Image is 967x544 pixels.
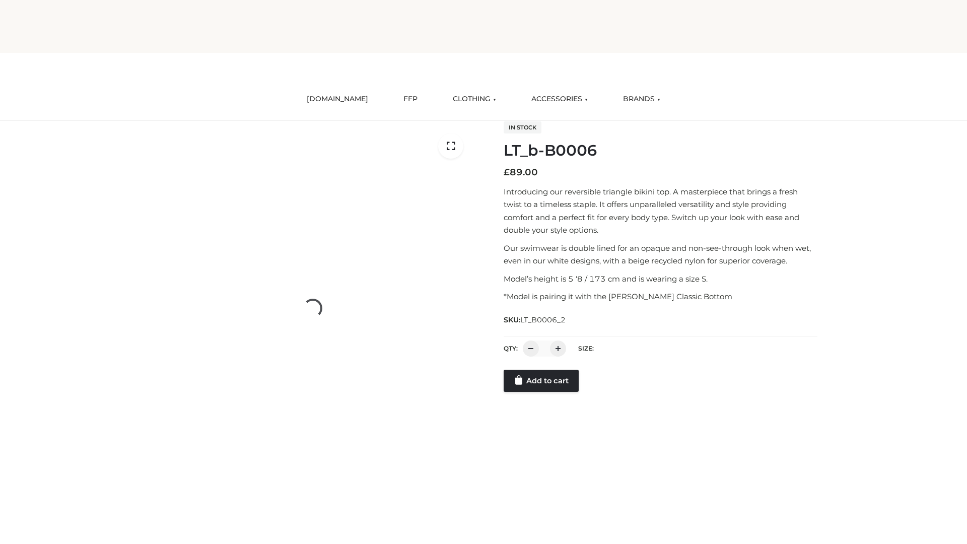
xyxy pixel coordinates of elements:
label: QTY: [504,345,518,352]
h1: LT_b-B0006 [504,142,817,160]
label: Size: [578,345,594,352]
p: Our swimwear is double lined for an opaque and non-see-through look when wet, even in our white d... [504,242,817,267]
p: Introducing our reversible triangle bikini top. A masterpiece that brings a fresh twist to a time... [504,185,817,237]
span: SKU: [504,314,567,326]
span: In stock [504,121,541,133]
span: LT_B0006_2 [520,315,566,324]
bdi: 89.00 [504,167,538,178]
span: £ [504,167,510,178]
a: [DOMAIN_NAME] [299,88,376,110]
a: ACCESSORIES [524,88,595,110]
a: CLOTHING [445,88,504,110]
a: BRANDS [615,88,668,110]
p: *Model is pairing it with the [PERSON_NAME] Classic Bottom [504,290,817,303]
p: Model’s height is 5 ‘8 / 173 cm and is wearing a size S. [504,273,817,286]
a: FFP [396,88,425,110]
a: Add to cart [504,370,579,392]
